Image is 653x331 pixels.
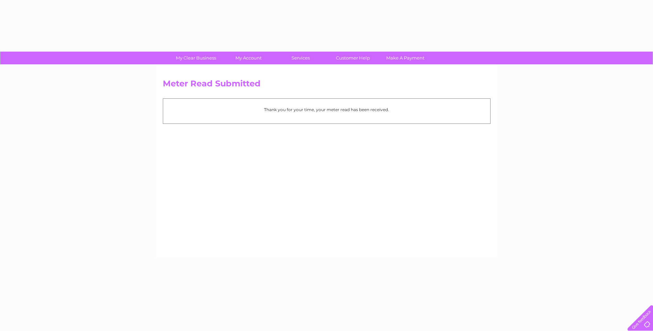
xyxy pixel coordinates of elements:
[220,52,277,64] a: My Account
[163,79,491,92] h2: Meter Read Submitted
[272,52,329,64] a: Services
[167,106,487,113] p: Thank you for your time, your meter read has been received.
[325,52,381,64] a: Customer Help
[168,52,224,64] a: My Clear Business
[377,52,434,64] a: Make A Payment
